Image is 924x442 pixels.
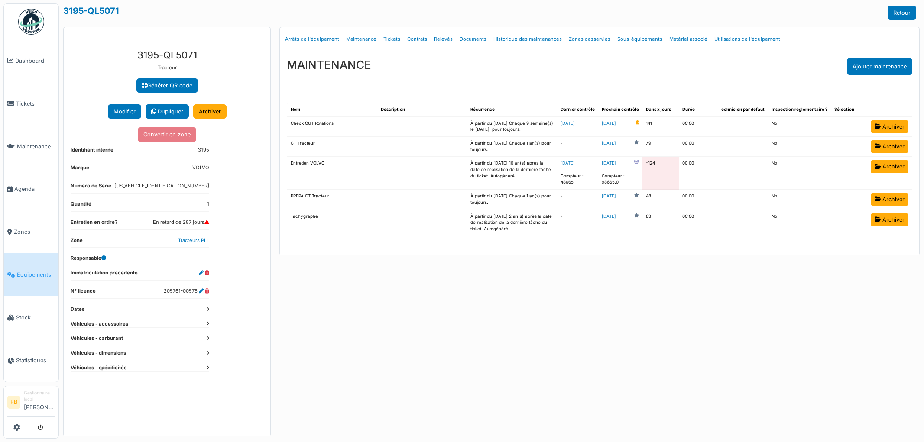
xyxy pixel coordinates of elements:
dd: VOLVO [192,164,209,171]
a: [DATE] [602,160,616,167]
dt: Quantité [71,200,91,211]
dt: Véhicules - carburant [71,335,209,342]
td: À partir du [DATE] 10 an(s) après la date de réalisation de la dernière tâche du ticket. Autogénéré. [467,157,557,190]
dd: 3195 [198,146,209,154]
span: Tickets [16,100,55,108]
span: Statistiques [16,356,55,365]
td: - [557,190,598,210]
a: Documents [456,29,490,49]
a: Dupliquer [146,104,189,119]
a: Archiver [871,160,908,173]
dt: Véhicules - dimensions [71,349,209,357]
td: - [557,137,598,157]
dt: Zone [71,237,83,248]
a: Maintenance [343,29,380,49]
a: [DATE] [602,193,616,200]
dd: [US_VEHICLE_IDENTIFICATION_NUMBER] [114,182,209,190]
a: Arrêts de l'équipement [282,29,343,49]
a: Historique des maintenances [490,29,565,49]
td: 00:00 [679,210,715,236]
a: Générer QR code [136,78,198,93]
a: [DATE] [602,120,616,127]
dt: Responsable [71,255,106,262]
td: PREPA CT Tracteur [287,190,377,210]
a: 3195-QL5071 [63,6,119,16]
td: Check OUT Rotations [287,116,377,136]
td: 141 [642,116,679,136]
th: Récurrence [467,103,557,116]
span: Agenda [14,185,55,193]
th: Sélection [831,103,867,116]
dt: N° licence [71,287,96,298]
th: Dans x jours [642,103,679,116]
a: Dashboard [4,39,58,82]
td: 00:00 [679,190,715,210]
span: Maintenance [17,142,55,151]
dt: Entretien en ordre? [71,219,117,229]
dt: Immatriculation précédente [71,269,138,280]
a: Équipements [4,253,58,296]
span: translation missing: fr.shared.no [772,214,777,219]
li: FB [7,396,20,409]
td: 00:00 [679,116,715,136]
td: 79 [642,137,679,157]
a: [DATE] [561,121,575,126]
a: FB Gestionnaire local[PERSON_NAME] [7,390,55,417]
a: Matériel associé [666,29,711,49]
td: Compteur : 98665.0 [598,157,642,190]
dt: Véhicules - spécificités [71,364,209,371]
dt: Identifiant interne [71,146,113,157]
a: Contrats [404,29,431,49]
dt: Véhicules - accessoires [71,320,209,328]
div: Gestionnaire local [24,390,55,403]
a: [DATE] [602,213,616,220]
a: Zones desservies [565,29,614,49]
dd: 205761-00578 [164,287,209,295]
td: Tachygraphe [287,210,377,236]
td: À partir du [DATE] Chaque 1 an(s) pour toujours. [467,190,557,210]
a: Archiver [871,140,908,153]
th: Dernier contrôle [557,103,598,116]
a: Tickets [380,29,404,49]
td: - [557,210,598,236]
td: À partir du [DATE] Chaque 1 an(s) pour toujours. [467,137,557,157]
th: Durée [679,103,715,116]
a: Archiver [871,213,908,226]
h3: MAINTENANCE [287,58,371,71]
td: CT Tracteur [287,137,377,157]
a: Archiver [871,120,908,133]
a: Utilisations de l'équipement [711,29,784,49]
td: 83 [642,210,679,236]
span: Stock [16,313,55,322]
li: [PERSON_NAME] [24,390,55,415]
a: Tickets [4,82,58,125]
a: Archiver [871,193,908,206]
a: Relevés [431,29,456,49]
a: [DATE] [561,161,575,165]
dd: 1 [207,200,209,208]
a: Tracteurs PLL [178,237,209,243]
a: Zones [4,211,58,254]
span: Zones [14,228,55,236]
a: Maintenance [4,125,58,168]
dt: Marque [71,164,89,175]
th: Inspection réglementaire ? [768,103,831,116]
td: À partir du [DATE] 2 an(s) après la date de réalisation de la dernière tâche du ticket. Autogénéré. [467,210,557,236]
td: 00:00 [679,157,715,190]
div: Ajouter maintenance [847,58,912,75]
td: 00:00 [679,137,715,157]
p: Tracteur [71,64,263,71]
td: Entretien VOLVO [287,157,377,190]
td: 48 [642,190,679,210]
a: Retour [888,6,916,20]
td: À partir du [DATE] Chaque 9 semaine(s) le [DATE], pour toujours. [467,116,557,136]
dd: En retard de 287 jours [153,219,209,226]
a: Agenda [4,168,58,211]
a: Statistiques [4,339,58,382]
img: Badge_color-CXgf-gQk.svg [18,9,44,35]
a: [DATE] [602,140,616,147]
td: Compteur : 48665 [557,157,598,190]
dt: Numéro de Série [71,182,111,193]
span: translation missing: fr.shared.no [772,141,777,145]
td: -124 [642,157,679,190]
